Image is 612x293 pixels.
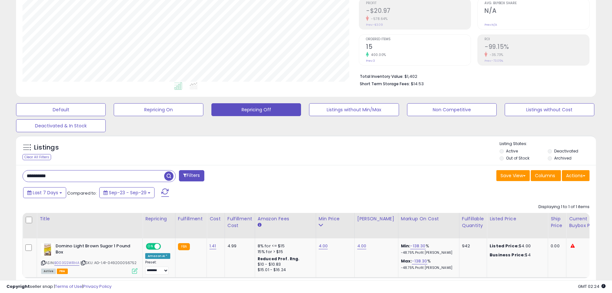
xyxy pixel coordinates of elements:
[16,119,106,132] button: Deactivated & In Stock
[54,260,79,266] a: B003SSWRHA
[538,204,590,210] div: Displaying 1 to 1 of 1 items
[401,251,454,255] p: -48.75% Profit [PERSON_NAME]
[401,215,457,222] div: Markup on Cost
[462,215,484,229] div: Fulfillable Quantity
[360,81,410,87] b: Short Term Storage Fees:
[22,154,51,160] div: Clear All Filters
[16,103,106,116] button: Default
[366,7,471,16] h2: -$20.97
[401,243,454,255] div: %
[412,258,427,264] a: -138.30
[357,243,367,249] a: 4.00
[366,2,471,5] span: Profit
[145,215,173,222] div: Repricing
[146,244,155,249] span: ON
[462,243,482,249] div: 942
[505,103,594,116] button: Listings without Cost
[23,187,66,198] button: Last 7 Days
[401,243,411,249] b: Min:
[484,2,589,5] span: Avg. Buybox Share
[178,243,190,250] small: FBA
[554,155,572,161] label: Archived
[209,243,216,249] a: 1.41
[99,187,155,198] button: Sep-23 - Sep-29
[80,260,137,265] span: | SKU: AG-1.41-049200056752
[398,213,459,238] th: The percentage added to the cost of goods (COGS) that forms the calculator for Min & Max prices.
[114,103,203,116] button: Repricing On
[360,72,585,80] li: $1,402
[506,148,518,154] label: Active
[319,243,328,249] a: 4.00
[258,262,311,267] div: $10 - $10.83
[145,253,170,259] div: Amazon AI *
[309,103,399,116] button: Listings without Min/Max
[6,283,30,289] strong: Copyright
[227,243,250,249] div: 4.99
[57,269,68,274] span: FBA
[366,43,471,52] h2: 15
[145,260,170,275] div: Preset:
[506,155,529,161] label: Out of Stock
[209,215,222,222] div: Cost
[401,258,412,264] b: Max:
[160,244,170,249] span: OFF
[578,283,606,289] span: 2025-10-8 02:24 GMT
[490,243,543,249] div: $4.00
[41,243,54,256] img: 51ldMwfcHOL._SL40_.jpg
[554,148,578,154] label: Deactivated
[401,258,454,270] div: %
[562,170,590,181] button: Actions
[411,81,424,87] span: $14.53
[56,243,134,257] b: Domino Light Brown Sugar 1 Pound Box
[496,170,530,181] button: Save View
[258,215,313,222] div: Amazon Fees
[401,266,454,270] p: -48.75% Profit [PERSON_NAME]
[369,16,387,21] small: -578.64%
[535,172,555,179] span: Columns
[487,52,503,57] small: -35.73%
[258,243,311,249] div: 8% for <= $15
[360,74,404,79] b: Total Inventory Value:
[178,215,204,222] div: Fulfillment
[484,43,589,52] h2: -99.15%
[366,23,383,27] small: Prev: -$3.09
[258,267,311,273] div: $15.01 - $16.24
[484,23,497,27] small: Prev: N/A
[366,59,375,63] small: Prev: 3
[41,243,137,273] div: ASIN:
[357,215,395,222] div: [PERSON_NAME]
[258,256,300,261] b: Reduced Prof. Rng.
[490,243,519,249] b: Listed Price:
[490,252,525,258] b: Business Price:
[67,190,97,196] span: Compared to:
[179,170,204,181] button: Filters
[407,103,497,116] button: Non Competitive
[369,52,386,57] small: 400.00%
[410,243,425,249] a: -138.30
[484,38,589,41] span: ROI
[490,215,545,222] div: Listed Price
[551,215,563,229] div: Ship Price
[366,38,471,41] span: Ordered Items
[55,283,82,289] a: Terms of Use
[41,269,56,274] span: All listings currently available for purchase on Amazon
[531,170,561,181] button: Columns
[319,215,352,222] div: Min Price
[6,284,111,290] div: seller snap | |
[40,215,140,222] div: Title
[569,215,602,229] div: Current Buybox Price
[484,7,589,16] h2: N/A
[211,103,301,116] button: Repricing Off
[258,249,311,255] div: 15% for > $15
[33,189,58,196] span: Last 7 Days
[83,283,111,289] a: Privacy Policy
[227,215,252,229] div: Fulfillment Cost
[484,59,503,63] small: Prev: -73.05%
[490,252,543,258] div: $4
[551,243,561,249] div: 0.00
[109,189,146,196] span: Sep-23 - Sep-29
[500,141,596,147] p: Listing States:
[258,222,262,228] small: Amazon Fees.
[34,143,59,152] h5: Listings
